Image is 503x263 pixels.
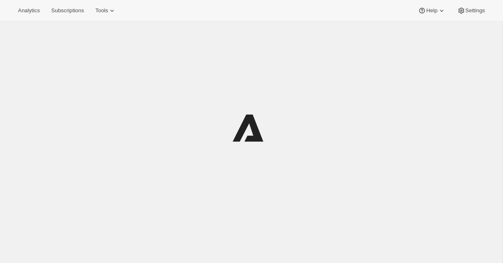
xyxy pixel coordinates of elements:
button: Help [413,5,450,16]
span: Subscriptions [51,7,84,14]
button: Analytics [13,5,45,16]
span: Settings [465,7,485,14]
button: Tools [90,5,121,16]
span: Help [426,7,437,14]
button: Subscriptions [46,5,89,16]
button: Settings [452,5,490,16]
span: Tools [95,7,108,14]
span: Analytics [18,7,40,14]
